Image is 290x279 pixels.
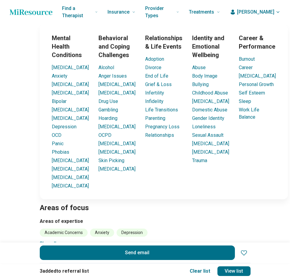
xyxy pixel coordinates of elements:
a: [MEDICAL_DATA] [52,175,89,180]
a: [MEDICAL_DATA] [52,166,89,172]
a: Life Transitions [145,107,178,113]
h3: Relationships & Life Events [145,34,182,51]
a: [MEDICAL_DATA] [98,90,136,96]
a: Alcohol [98,65,114,70]
a: [MEDICAL_DATA] [52,65,89,70]
a: Anger Issues [98,73,127,79]
a: [MEDICAL_DATA] [239,73,276,79]
button: Clear list [190,268,210,275]
h3: Behavioral and Coping Challenges [98,34,136,59]
a: Sleep [239,98,251,104]
a: Grief & Loss [145,82,172,87]
span: to referral list [56,268,89,274]
a: [MEDICAL_DATA] [52,158,89,163]
span: Find a Therapist [62,4,92,20]
a: Bipolar [52,98,67,104]
li: Anxiety [90,229,114,237]
h3: Identity and Emotional Wellbeing [192,34,229,59]
a: OCD [52,132,61,138]
a: [MEDICAL_DATA] [192,98,229,104]
li: Depression [117,229,148,237]
a: Infidelity [145,98,164,104]
a: [MEDICAL_DATA] [98,149,136,155]
a: Trauma [192,158,207,163]
a: Work Life Balance [239,107,259,120]
a: [MEDICAL_DATA] [52,115,89,121]
a: Phobias [52,149,69,155]
span: Provider Types [145,4,173,20]
a: Parenting [145,115,165,121]
a: Home page [10,6,52,18]
h3: Career & Performance [239,34,276,51]
a: Depression [52,124,76,130]
a: Burnout [239,56,255,62]
a: Career [239,65,253,70]
span: Treatments [189,8,214,16]
a: [MEDICAL_DATA] [52,107,89,113]
a: [MEDICAL_DATA] [192,141,229,146]
a: OCPD [98,132,111,138]
h2: Areas of focus [40,188,251,213]
a: Loneliness [192,124,216,130]
a: Childhood Abuse [192,90,228,96]
a: Hoarding [98,115,117,121]
a: Panic [52,141,64,146]
a: [MEDICAL_DATA] [192,149,229,155]
a: Infertility [145,90,164,96]
a: [MEDICAL_DATA] [98,124,136,130]
a: [MEDICAL_DATA] [98,166,136,172]
a: Personal Growth [239,82,274,87]
span: Insurance [108,8,129,16]
a: Bullying [192,82,209,87]
a: [MEDICAL_DATA] [52,90,89,96]
a: Domestic Abuse [192,107,227,113]
a: Sexual Assault [192,132,223,138]
a: [MEDICAL_DATA] [98,141,136,146]
a: Gambling [98,107,118,113]
a: [MEDICAL_DATA] [98,82,136,87]
h3: Mental Health Conditions [52,34,89,59]
a: [MEDICAL_DATA] [52,183,89,189]
a: End of Life [145,73,168,79]
p: 3 added [40,268,182,275]
a: Abuse [192,65,206,70]
button: Send email [40,245,235,260]
a: Body Image [192,73,217,79]
button: Show all [40,240,64,247]
a: Self Esteem [239,90,265,96]
a: Pregnancy Loss [145,124,179,130]
a: Relationships [145,132,174,138]
a: Gender Identity [192,115,224,121]
a: Anxiety [52,73,67,79]
a: Skin Picking [98,158,124,163]
a: Adoption [145,56,164,62]
span: [PERSON_NAME] [237,8,274,16]
a: [MEDICAL_DATA] [52,82,89,87]
a: View list [217,266,251,276]
button: [PERSON_NAME] [230,8,280,16]
h3: Areas of expertise [40,218,251,225]
a: Divorce [145,65,161,70]
a: Drug Use [98,98,118,104]
li: Academic Concerns [40,229,88,237]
